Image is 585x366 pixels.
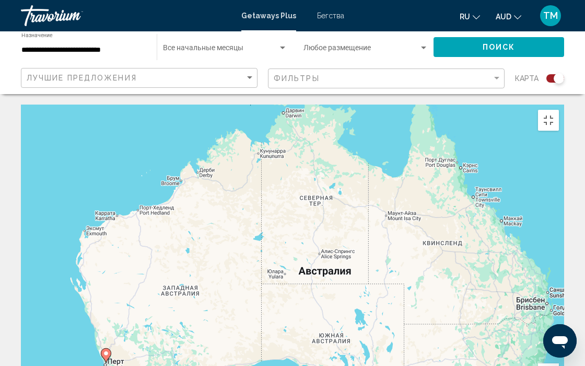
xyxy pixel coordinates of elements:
[434,37,564,56] button: Поиск
[543,10,558,21] span: ТМ
[27,74,137,82] span: Лучшие предложения
[496,9,521,24] button: Изменить валюту
[460,9,480,24] button: Изменение языка
[27,74,254,83] mat-select: Сортировать по
[274,74,320,83] span: Фильтры
[496,13,511,21] span: AUD
[538,110,559,131] button: Включить полноэкранный режим
[241,12,296,20] a: Getaways Plus
[268,68,505,89] button: Фильтр
[317,12,344,20] a: Бегства
[537,5,564,27] button: Пользовательское меню
[483,43,516,52] span: Поиск
[543,324,577,358] iframe: Кнопка запуска окна обмена сообщениями
[21,5,231,26] a: Травориум
[515,71,539,86] span: карта
[460,13,470,21] span: ru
